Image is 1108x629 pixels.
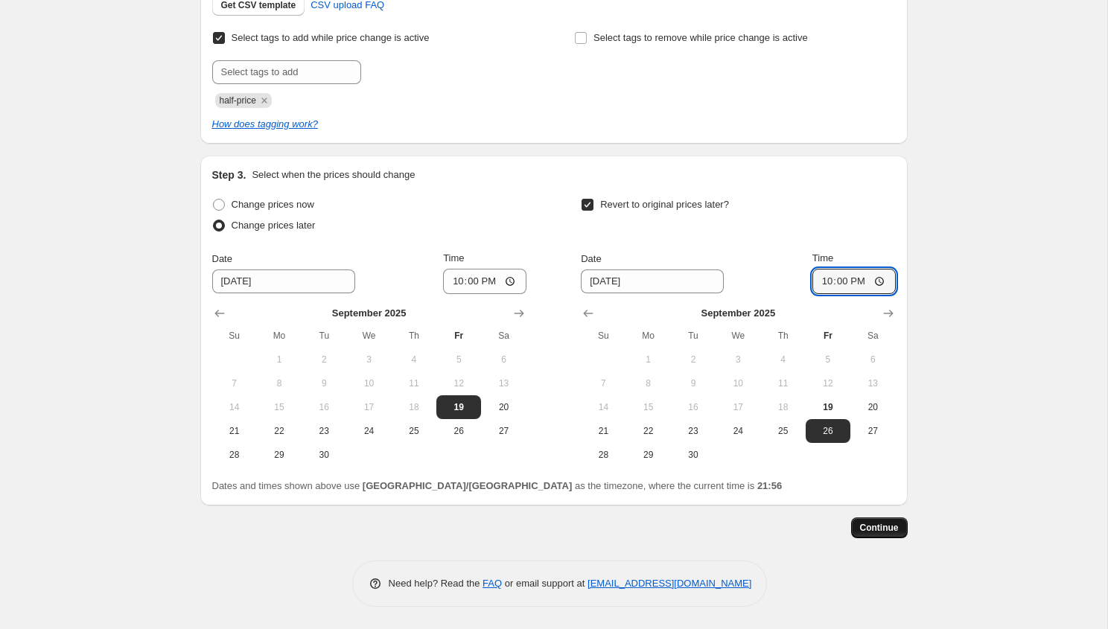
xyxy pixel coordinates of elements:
[398,330,430,342] span: Th
[481,419,526,443] button: Saturday September 27 2025
[806,419,850,443] button: Friday September 26 2025
[302,371,346,395] button: Tuesday September 9 2025
[218,330,251,342] span: Su
[308,449,340,461] span: 30
[481,395,526,419] button: Saturday September 20 2025
[257,443,302,467] button: Monday September 29 2025
[856,425,889,437] span: 27
[212,118,318,130] a: How does tagging work?
[632,425,665,437] span: 22
[232,32,430,43] span: Select tags to add while price change is active
[212,395,257,419] button: Sunday September 14 2025
[218,425,251,437] span: 21
[600,199,729,210] span: Revert to original prices later?
[212,253,232,264] span: Date
[257,348,302,371] button: Monday September 1 2025
[212,269,355,293] input: 9/19/2025
[812,252,833,264] span: Time
[487,425,520,437] span: 27
[850,395,895,419] button: Saturday September 20 2025
[760,348,805,371] button: Thursday September 4 2025
[308,330,340,342] span: Tu
[671,348,716,371] button: Tuesday September 2 2025
[308,354,340,365] span: 2
[352,377,385,389] span: 10
[806,371,850,395] button: Friday September 12 2025
[626,395,671,419] button: Monday September 15 2025
[392,324,436,348] th: Thursday
[760,395,805,419] button: Thursday September 18 2025
[581,269,724,293] input: 9/19/2025
[442,425,475,437] span: 26
[722,401,754,413] span: 17
[812,354,844,365] span: 5
[716,324,760,348] th: Wednesday
[209,303,230,324] button: Show previous month, August 2025
[856,354,889,365] span: 6
[509,303,529,324] button: Show next month, October 2025
[436,371,481,395] button: Friday September 12 2025
[308,401,340,413] span: 16
[392,348,436,371] button: Thursday September 4 2025
[302,348,346,371] button: Tuesday September 2 2025
[671,371,716,395] button: Tuesday September 9 2025
[346,324,391,348] th: Wednesday
[232,199,314,210] span: Change prices now
[212,480,783,491] span: Dates and times shown above use as the timezone, where the current time is
[442,330,475,342] span: Fr
[346,348,391,371] button: Wednesday September 3 2025
[302,443,346,467] button: Tuesday September 30 2025
[263,377,296,389] span: 8
[436,395,481,419] button: Today Friday September 19 2025
[632,401,665,413] span: 15
[587,377,620,389] span: 7
[593,32,808,43] span: Select tags to remove while price change is active
[850,371,895,395] button: Saturday September 13 2025
[212,443,257,467] button: Sunday September 28 2025
[578,303,599,324] button: Show previous month, August 2025
[220,95,256,106] span: half-price
[398,377,430,389] span: 11
[671,419,716,443] button: Tuesday September 23 2025
[677,425,710,437] span: 23
[212,419,257,443] button: Sunday September 21 2025
[581,371,625,395] button: Sunday September 7 2025
[850,419,895,443] button: Saturday September 27 2025
[626,324,671,348] th: Monday
[806,348,850,371] button: Friday September 5 2025
[722,377,754,389] span: 10
[436,348,481,371] button: Friday September 5 2025
[632,449,665,461] span: 29
[766,354,799,365] span: 4
[487,330,520,342] span: Sa
[346,419,391,443] button: Wednesday September 24 2025
[587,401,620,413] span: 14
[398,425,430,437] span: 25
[389,578,483,589] span: Need help? Read the
[716,395,760,419] button: Wednesday September 17 2025
[812,425,844,437] span: 26
[581,395,625,419] button: Sunday September 14 2025
[481,324,526,348] th: Saturday
[850,348,895,371] button: Saturday September 6 2025
[632,330,665,342] span: Mo
[442,377,475,389] span: 12
[352,354,385,365] span: 3
[587,330,620,342] span: Su
[766,377,799,389] span: 11
[392,371,436,395] button: Thursday September 11 2025
[352,401,385,413] span: 17
[436,419,481,443] button: Friday September 26 2025
[302,395,346,419] button: Tuesday September 16 2025
[487,377,520,389] span: 13
[812,377,844,389] span: 12
[671,443,716,467] button: Tuesday September 30 2025
[308,425,340,437] span: 23
[760,371,805,395] button: Thursday September 11 2025
[766,425,799,437] span: 25
[856,330,889,342] span: Sa
[581,419,625,443] button: Sunday September 21 2025
[352,330,385,342] span: We
[398,354,430,365] span: 4
[587,449,620,461] span: 28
